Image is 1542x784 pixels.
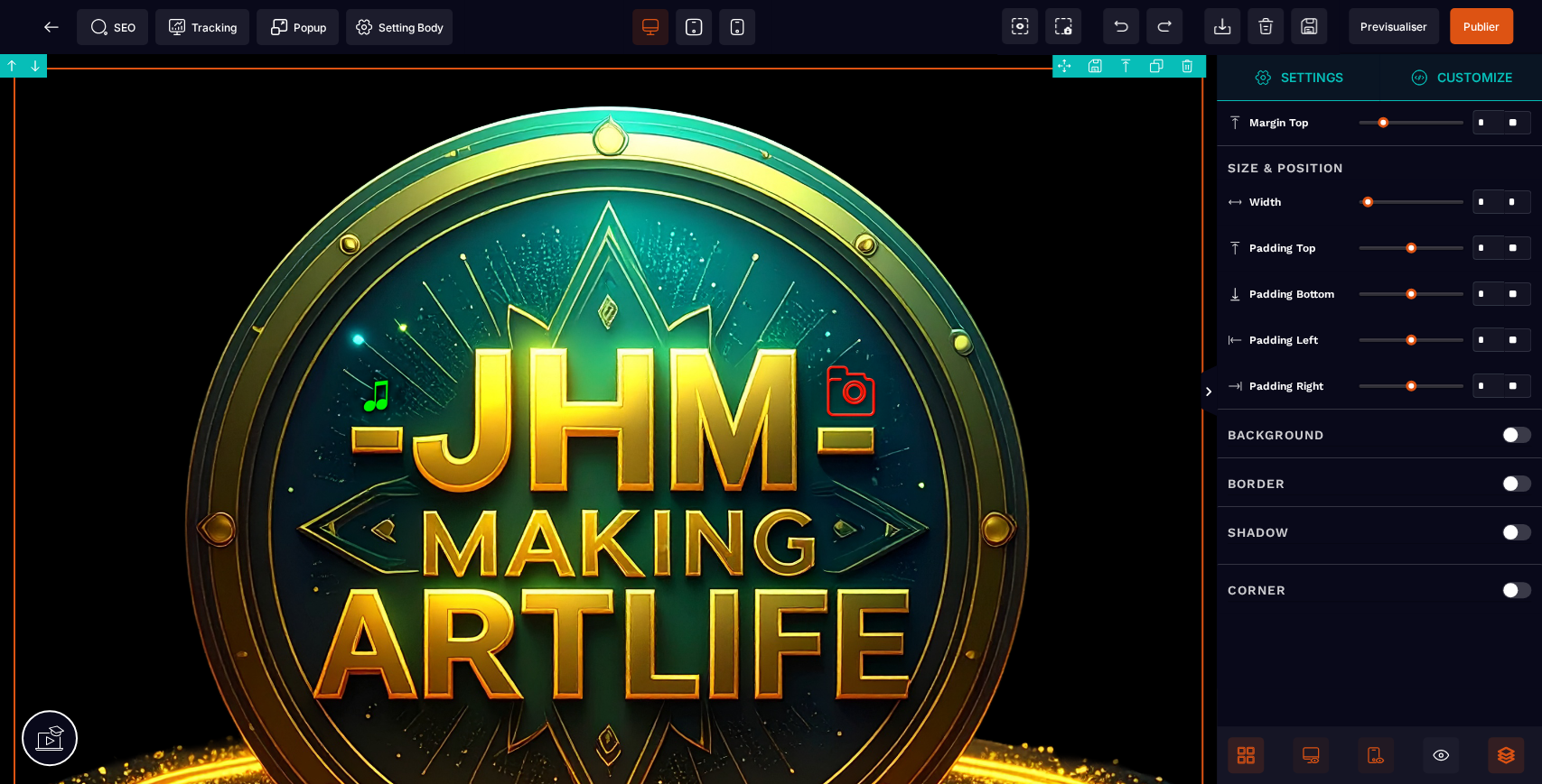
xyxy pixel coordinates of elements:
[1293,737,1329,773] span: Desktop Only
[1228,579,1286,601] p: Corner
[1249,379,1323,393] span: Padding Right
[1249,195,1281,209] span: Width
[355,18,444,36] span: Setting Body
[1437,70,1512,84] strong: Customize
[1249,241,1316,255] span: Padding Top
[90,18,136,36] span: SEO
[1349,8,1439,44] span: Preview
[1281,70,1343,84] strong: Settings
[1249,115,1309,130] span: Margin Top
[1045,8,1081,44] span: Screenshot
[270,18,326,36] span: Popup
[1217,54,1379,101] span: Settings
[1002,8,1038,44] span: View components
[1379,54,1542,101] span: Open Style Manager
[1228,521,1289,543] p: Shadow
[1249,333,1318,347] span: Padding Left
[1360,20,1427,33] span: Previsualiser
[1249,287,1334,301] span: Padding Bottom
[1423,737,1459,773] span: Hide/Show Block
[1488,737,1524,773] span: Open Layer Manager
[1358,737,1394,773] span: Mobile Only
[1463,20,1500,33] span: Publier
[168,18,237,36] span: Tracking
[1228,737,1264,773] span: Open Blocks
[1228,473,1285,494] p: Border
[1228,424,1324,446] p: Background
[1217,145,1542,179] div: Size & Position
